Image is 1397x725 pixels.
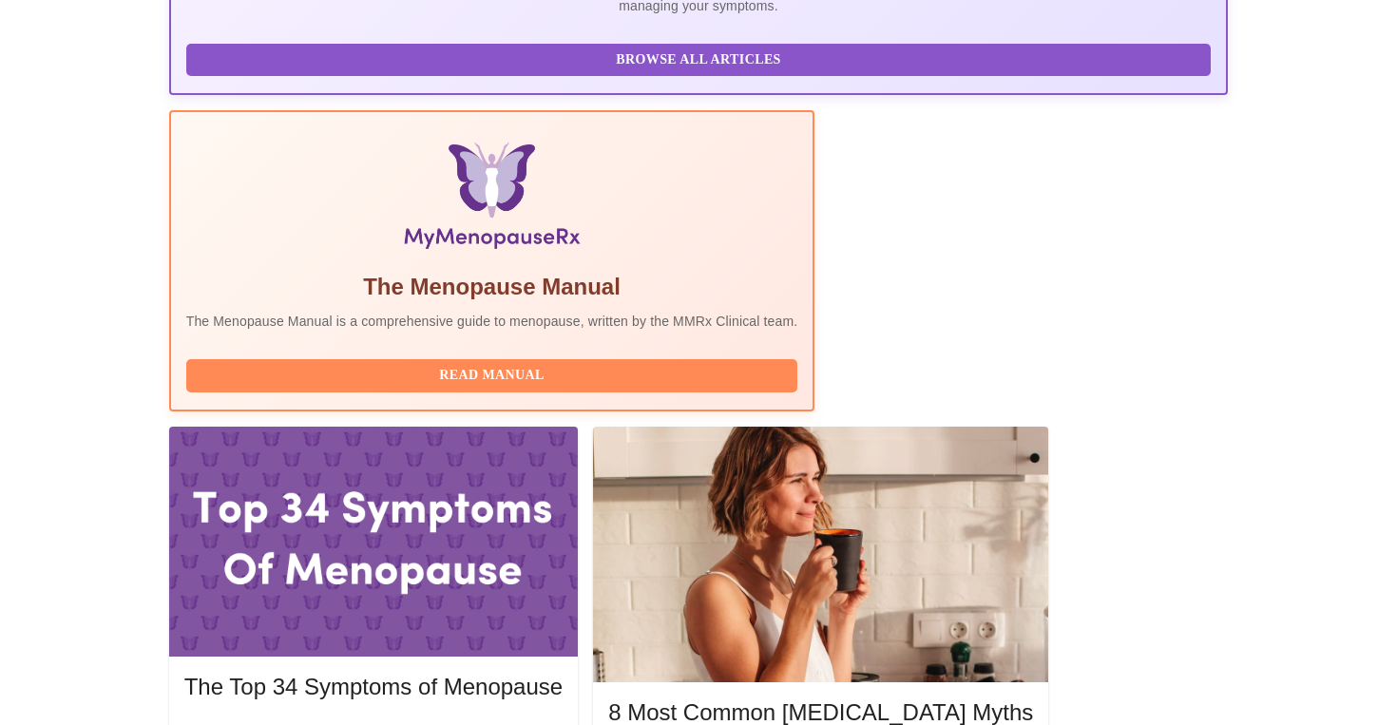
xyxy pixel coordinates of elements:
button: Browse All Articles [186,44,1212,77]
a: Browse All Articles [186,50,1216,67]
p: The Menopause Manual is a comprehensive guide to menopause, written by the MMRx Clinical team. [186,312,798,331]
img: Menopause Manual [283,143,700,257]
span: Read Manual [205,364,779,388]
a: Read Manual [186,366,803,382]
button: Read Manual [186,359,798,392]
span: Browse All Articles [205,48,1193,72]
h5: The Menopause Manual [186,272,798,302]
h5: The Top 34 Symptoms of Menopause [184,672,563,702]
